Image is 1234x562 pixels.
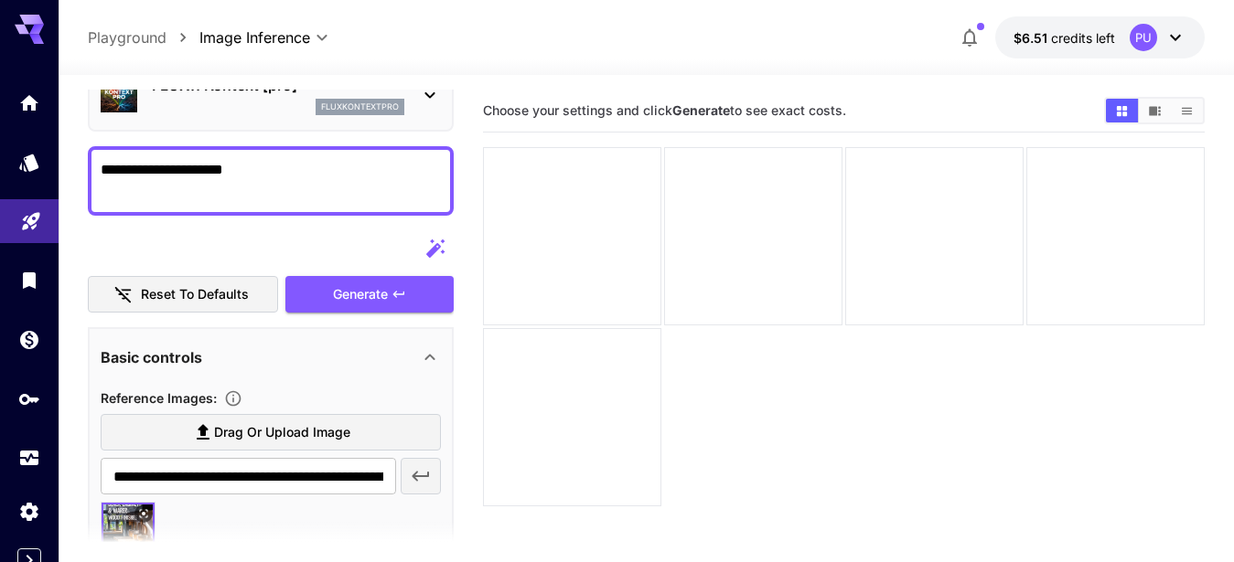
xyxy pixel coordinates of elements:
[285,276,454,313] button: Generate
[88,27,166,48] a: Playground
[18,91,40,114] div: Home
[101,335,441,379] div: Basic controls
[672,102,730,118] b: Generate
[333,283,388,306] span: Generate
[101,390,217,406] span: Reference Images :
[18,447,40,470] div: Usage
[1051,30,1115,46] span: credits left
[88,276,278,313] button: Reset to defaults
[483,102,846,118] span: Choose your settings and click to see exact costs.
[1106,99,1138,122] button: Show images in grid view
[217,389,250,408] button: Upload a reference image to guide the result. This is needed for Image-to-Image or Inpainting. Su...
[18,151,40,174] div: Models
[1014,28,1115,48] div: $6.50575
[1014,30,1051,46] span: $6.51
[199,27,310,48] span: Image Inference
[18,500,40,523] div: Settings
[88,27,199,48] nav: breadcrumb
[1130,24,1157,51] div: PU
[20,204,42,227] div: Playground
[1171,99,1203,122] button: Show images in list view
[18,328,40,351] div: Wallet
[18,387,40,410] div: API Keys
[214,421,350,444] span: Drag or upload image
[321,101,399,113] p: fluxkontextpro
[1139,99,1171,122] button: Show images in video view
[101,414,441,451] label: Drag or upload image
[995,16,1205,58] button: $6.50575PU
[101,67,441,122] div: FLUX.1 Kontext [pro]fluxkontextpro
[101,346,202,368] p: Basic controls
[1104,97,1205,124] div: Show images in grid viewShow images in video viewShow images in list view
[18,269,40,292] div: Library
